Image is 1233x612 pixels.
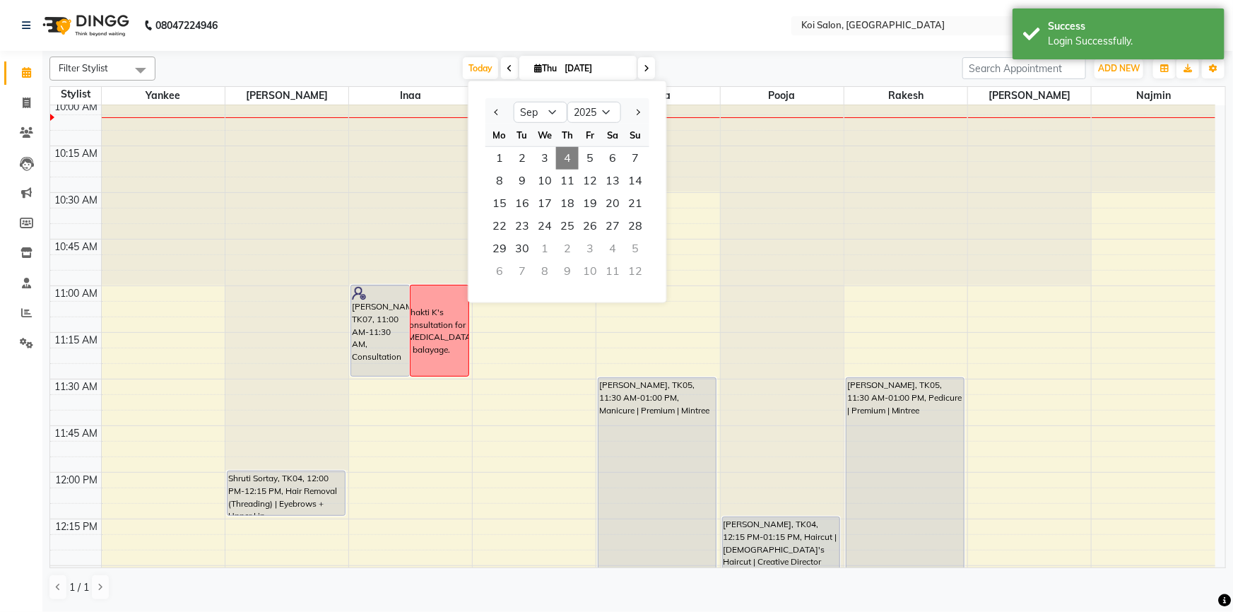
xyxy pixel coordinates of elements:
span: Inaa [349,87,472,105]
span: 14 [624,170,647,192]
div: Su [624,124,647,146]
div: 10:15 AM [52,146,101,161]
span: 6 [601,147,624,170]
div: [PERSON_NAME], TK07, 11:00 AM-11:30 AM, Consultation [351,286,409,376]
span: 19 [579,192,601,215]
div: Wednesday, October 8, 2025 [533,260,556,283]
span: 1 [488,147,511,170]
div: 12:15 PM [53,519,101,534]
div: Shruti Sortay, TK04, 12:00 PM-12:15 PM, Hair Removal (Threading) | Eyebrows + Upper Lip [228,471,345,515]
div: Bhakti K's consultation for [MEDICAL_DATA] & balayage. [405,306,474,356]
div: 11:45 AM [52,426,101,441]
div: Monday, September 22, 2025 [488,215,511,237]
select: Select month [514,102,567,123]
div: Saturday, September 6, 2025 [601,147,624,170]
div: Login Successfully. [1048,34,1214,49]
div: Thursday, October 9, 2025 [556,260,579,283]
div: Wednesday, September 24, 2025 [533,215,556,237]
div: 11:00 AM [52,286,101,301]
span: 8 [488,170,511,192]
div: Monday, October 6, 2025 [488,260,511,283]
div: Monday, September 1, 2025 [488,147,511,170]
div: Tuesday, October 7, 2025 [511,260,533,283]
div: Friday, October 10, 2025 [579,260,601,283]
div: Stylist [50,87,101,102]
span: 22 [488,215,511,237]
b: 08047224946 [155,6,218,45]
span: 1 / 1 [69,580,89,595]
div: Wednesday, September 10, 2025 [533,170,556,192]
div: 12:30 PM [53,566,101,581]
div: Mo [488,124,511,146]
span: Pooja [721,87,844,105]
span: 27 [601,215,624,237]
span: Yankee [102,87,225,105]
button: ADD NEW [1095,59,1143,78]
div: We [533,124,556,146]
div: Saturday, October 4, 2025 [601,237,624,260]
span: 21 [624,192,647,215]
div: Thursday, September 18, 2025 [556,192,579,215]
div: Wednesday, September 17, 2025 [533,192,556,215]
button: Previous month [491,101,503,124]
div: Saturday, September 13, 2025 [601,170,624,192]
div: Sunday, October 5, 2025 [624,237,647,260]
div: Sa [601,124,624,146]
div: 12:00 PM [53,473,101,488]
div: Monday, September 8, 2025 [488,170,511,192]
div: Monday, September 29, 2025 [488,237,511,260]
span: 9 [511,170,533,192]
span: 2 [511,147,533,170]
button: Next month [632,101,644,124]
div: Friday, September 12, 2025 [579,170,601,192]
div: 11:30 AM [52,379,101,394]
div: Friday, September 26, 2025 [579,215,601,237]
div: Sunday, September 7, 2025 [624,147,647,170]
div: Saturday, October 11, 2025 [601,260,624,283]
select: Select year [567,102,621,123]
div: Thursday, September 4, 2025 [556,147,579,170]
span: 30 [511,237,533,260]
span: 15 [488,192,511,215]
div: Saturday, September 27, 2025 [601,215,624,237]
div: Sunday, September 28, 2025 [624,215,647,237]
span: 24 [533,215,556,237]
div: Sunday, September 14, 2025 [624,170,647,192]
span: 4 [556,147,579,170]
div: 10:00 AM [52,100,101,114]
div: 10:45 AM [52,240,101,254]
span: 10 [533,170,556,192]
div: Tuesday, September 23, 2025 [511,215,533,237]
span: 20 [601,192,624,215]
div: Tuesday, September 9, 2025 [511,170,533,192]
span: 17 [533,192,556,215]
div: Tu [511,124,533,146]
span: 23 [511,215,533,237]
div: Friday, October 3, 2025 [579,237,601,260]
span: 18 [556,192,579,215]
span: Thu [531,63,560,73]
div: 10:30 AM [52,193,101,208]
span: 13 [601,170,624,192]
span: Today [463,57,498,79]
div: Thursday, October 2, 2025 [556,237,579,260]
div: Thursday, September 25, 2025 [556,215,579,237]
div: Saturday, September 20, 2025 [601,192,624,215]
div: Friday, September 5, 2025 [579,147,601,170]
span: 11 [556,170,579,192]
span: Rakesh [844,87,967,105]
span: 28 [624,215,647,237]
div: 11:15 AM [52,333,101,348]
span: Filter Stylist [59,62,108,73]
div: Th [556,124,579,146]
img: logo [36,6,133,45]
span: 29 [488,237,511,260]
div: Wednesday, September 3, 2025 [533,147,556,170]
div: Fr [579,124,601,146]
input: 2025-09-04 [560,58,631,79]
span: [PERSON_NAME] [968,87,1091,105]
span: 3 [533,147,556,170]
div: Sunday, October 12, 2025 [624,260,647,283]
div: Thursday, September 11, 2025 [556,170,579,192]
span: 7 [624,147,647,170]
